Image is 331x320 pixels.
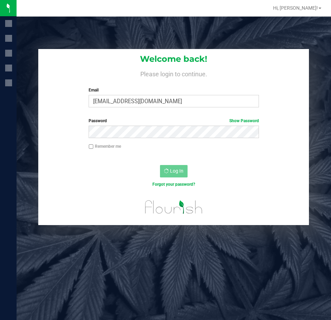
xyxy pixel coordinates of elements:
[38,55,309,64] h1: Welcome back!
[170,168,183,174] span: Log In
[89,87,259,93] label: Email
[38,69,309,77] h4: Please login to continue.
[140,195,208,220] img: flourish_logo.svg
[89,143,121,149] label: Remember me
[273,5,318,11] span: Hi, [PERSON_NAME]!
[89,118,107,123] span: Password
[152,182,195,187] a: Forgot your password?
[229,118,259,123] a: Show Password
[160,165,188,177] button: Log In
[89,144,93,149] input: Remember me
